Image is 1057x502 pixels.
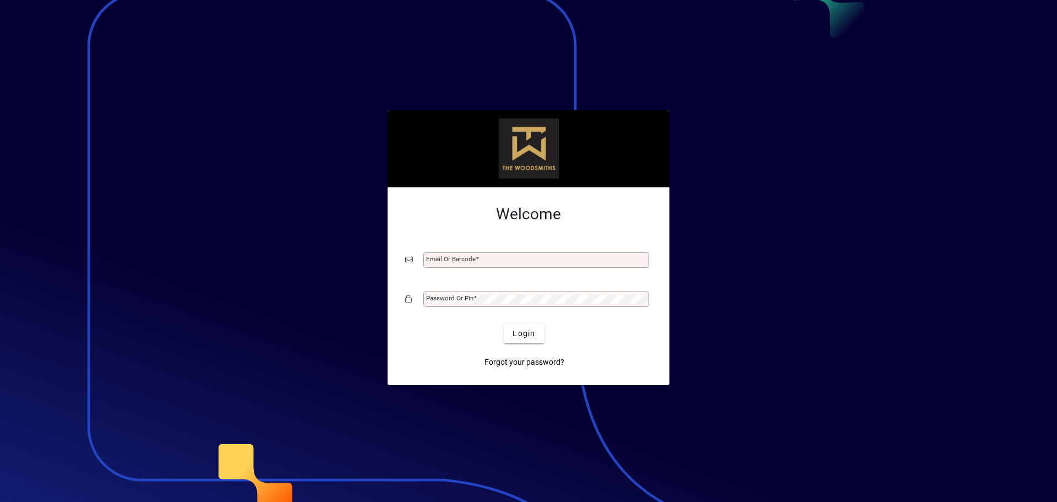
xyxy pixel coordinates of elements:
mat-label: Email or Barcode [426,255,476,263]
a: Forgot your password? [480,352,569,372]
h2: Welcome [405,205,652,224]
button: Login [504,323,544,343]
mat-label: Password or Pin [426,294,473,302]
span: Login [513,328,535,339]
span: Forgot your password? [484,357,564,368]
